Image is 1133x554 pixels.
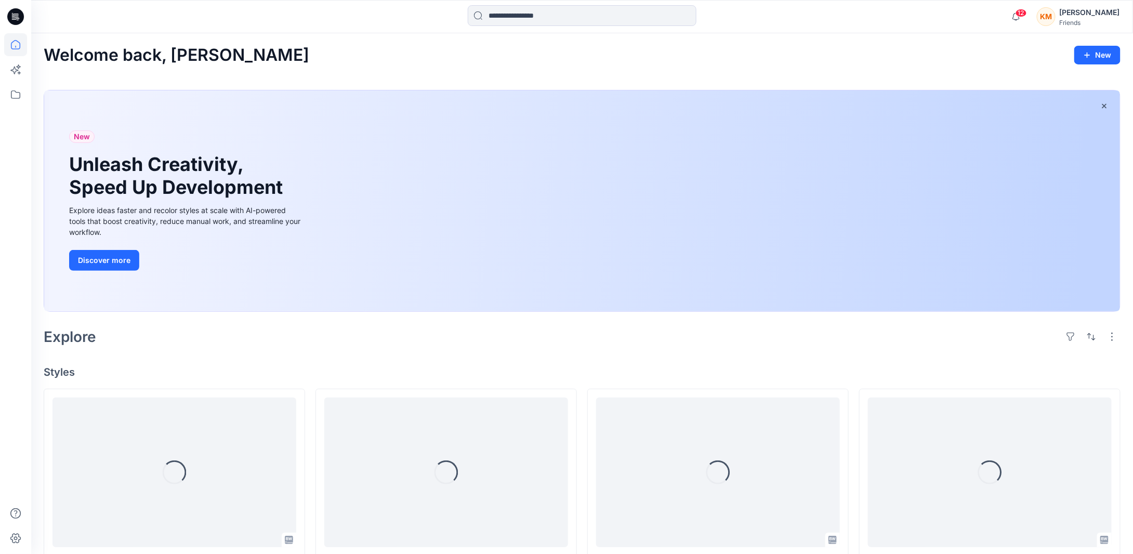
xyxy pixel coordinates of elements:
h2: Explore [44,328,96,345]
h4: Styles [44,366,1121,378]
span: New [74,130,90,143]
span: 12 [1016,9,1027,17]
button: Discover more [69,250,139,271]
h2: Welcome back, [PERSON_NAME] [44,46,309,65]
a: Discover more [69,250,303,271]
div: Friends [1060,19,1120,27]
div: KM [1037,7,1056,26]
div: [PERSON_NAME] [1060,6,1120,19]
button: New [1074,46,1121,64]
div: Explore ideas faster and recolor styles at scale with AI-powered tools that boost creativity, red... [69,205,303,238]
h1: Unleash Creativity, Speed Up Development [69,153,287,198]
